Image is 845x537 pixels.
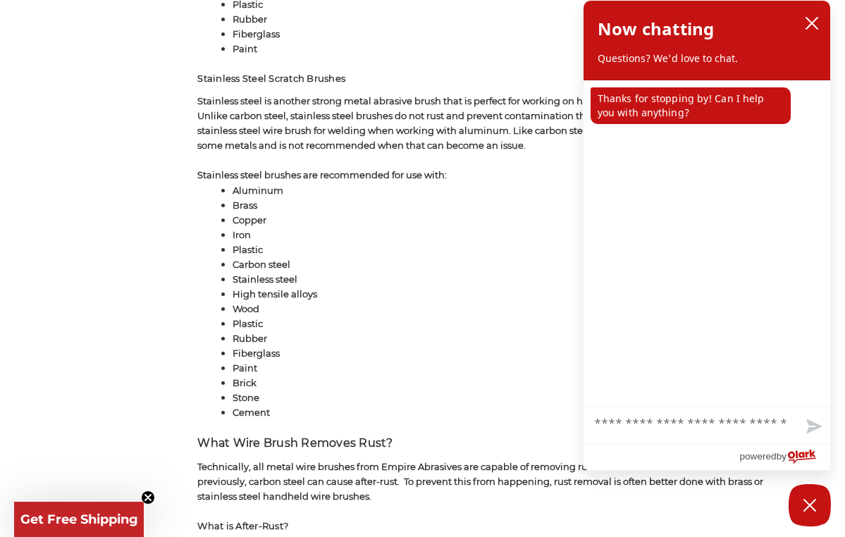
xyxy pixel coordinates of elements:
span: Rubber [233,13,267,25]
span: Paint [233,43,257,54]
span: What is After-Rust? [197,520,288,531]
span: High tensile alloys [233,288,317,300]
div: Get Free ShippingClose teaser [14,502,144,537]
p: Thanks for stopping by! Can I help you with anything? [591,87,791,124]
span: What Wire Brush Removes Rust? [197,436,393,450]
button: Close Chatbox [789,484,831,526]
span: by [777,447,787,465]
span: Get Free Shipping [20,512,138,527]
button: close chatbox [801,13,823,34]
button: Send message [795,411,830,443]
span: Brass [233,199,257,211]
span: Stainless steel brushes are recommended for use with: [197,169,447,180]
span: Paint [233,362,257,374]
span: Rubber [233,333,267,344]
span: Stainless steel [233,273,297,285]
span: Brick [233,377,257,388]
div: chat [584,80,830,406]
span: Stainless steel is another strong metal abrasive brush that is perfect for working on harder meta... [197,95,789,151]
button: Close teaser [141,490,155,505]
span: Carbon steel [233,259,290,270]
span: Plastic [233,318,263,329]
span: Plastic [233,244,263,255]
span: Technically, all metal wire brushes from Empire Abrasives are capable of removing rust from diffe... [197,461,802,502]
span: Stainless Steel Scratch Brushes [197,73,345,84]
span: Aluminum [233,185,283,196]
span: Fiberglass [233,28,280,39]
span: Wood [233,303,259,314]
span: Cement [233,407,270,418]
p: Questions? We'd love to chat. [598,51,816,66]
span: Copper [233,214,266,226]
span: Fiberglass [233,347,280,359]
span: Stone [233,392,259,403]
span: Iron [233,229,251,240]
h2: Now chatting [598,15,714,43]
span: powered [739,447,776,465]
a: Powered by Olark [739,444,830,470]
